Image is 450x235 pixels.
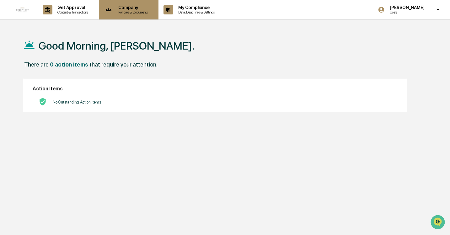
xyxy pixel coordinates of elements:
[43,77,80,88] a: 🗄️Attestations
[52,10,91,14] p: Content & Transactions
[4,88,42,100] a: 🔎Data Lookup
[52,79,78,85] span: Attestations
[39,98,46,105] img: No Actions logo
[39,40,195,52] h1: Good Morning, [PERSON_NAME].
[44,106,76,111] a: Powered byPylon
[6,48,18,59] img: 1746055101610-c473b297-6a78-478c-a979-82029cc54cd1
[173,5,218,10] p: My Compliance
[13,91,40,97] span: Data Lookup
[21,48,103,54] div: Start new chat
[113,5,151,10] p: Company
[385,5,428,10] p: [PERSON_NAME]
[6,92,11,97] div: 🔎
[113,10,151,14] p: Policies & Documents
[46,80,51,85] div: 🗄️
[385,10,428,14] p: Users
[430,214,447,231] iframe: Open customer support
[4,77,43,88] a: 🖐️Preclearance
[24,61,49,68] div: There are
[6,80,11,85] div: 🖐️
[52,5,91,10] p: Get Approval
[15,2,30,17] img: logo
[21,54,79,59] div: We're available if you need us!
[173,10,218,14] p: Data, Deadlines & Settings
[62,106,76,111] span: Pylon
[13,79,40,85] span: Preclearance
[53,100,101,104] p: No Outstanding Action Items
[6,13,114,23] p: How can we help?
[33,86,397,92] h2: Action Items
[50,61,88,68] div: 0 action items
[107,50,114,57] button: Start new chat
[89,61,158,68] div: that require your attention.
